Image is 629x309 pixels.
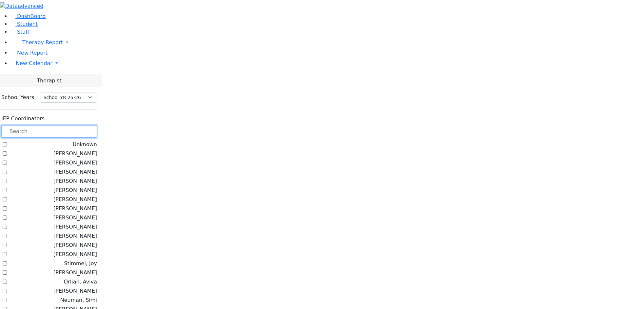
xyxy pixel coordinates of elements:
label: Stimmel, Joy [64,260,97,267]
label: [PERSON_NAME] [53,223,97,231]
label: [PERSON_NAME] [53,177,97,185]
label: IEP Coordinators [1,115,45,123]
a: Therapy Report [10,36,629,49]
label: [PERSON_NAME] [53,269,97,277]
span: New Calendar [16,60,52,66]
label: [PERSON_NAME] [53,214,97,222]
a: Student [10,21,38,27]
label: [PERSON_NAME] [53,168,97,176]
span: Therapist [37,77,61,85]
span: DashBoard [17,13,46,19]
label: [PERSON_NAME] [53,287,97,295]
span: Student [17,21,38,27]
label: [PERSON_NAME] [53,250,97,258]
label: Neuman, Simi [60,296,97,304]
label: [PERSON_NAME] [53,186,97,194]
span: New Report [17,50,48,56]
label: [PERSON_NAME] [53,232,97,240]
a: DashBoard [10,13,46,19]
label: [PERSON_NAME] [53,196,97,203]
label: [PERSON_NAME] [53,205,97,213]
label: [PERSON_NAME] [53,241,97,249]
label: [PERSON_NAME] [53,150,97,158]
input: Search [1,125,97,138]
a: New Calendar [10,57,629,70]
span: Staff [17,29,29,35]
label: Orlian, Aviva [64,278,97,286]
a: New Report [10,50,48,56]
a: Staff [10,29,29,35]
span: Therapy Report [22,39,63,45]
label: School Years [1,94,34,101]
label: [PERSON_NAME] [53,159,97,167]
label: Unknown [73,141,97,148]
